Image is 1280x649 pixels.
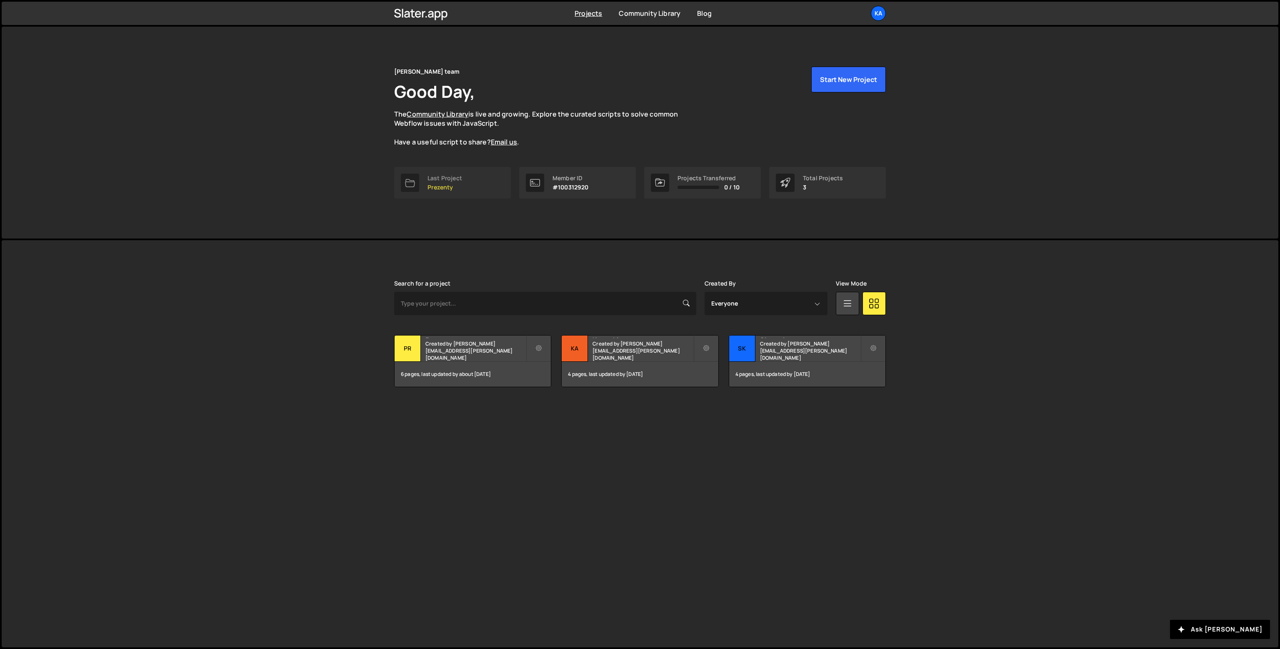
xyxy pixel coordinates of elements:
[760,340,860,361] small: Created by [PERSON_NAME][EMAIL_ADDRESS][PERSON_NAME][DOMAIN_NAME]
[619,9,680,18] a: Community Library
[561,335,718,387] a: Ka Kanapki Created by [PERSON_NAME][EMAIL_ADDRESS][PERSON_NAME][DOMAIN_NAME] 4 pages, last update...
[575,9,602,18] a: Projects
[871,6,886,21] a: Ka
[394,67,460,77] div: [PERSON_NAME] team
[407,109,468,119] a: Community Library
[729,336,755,362] div: Sk
[1170,620,1270,639] button: Ask [PERSON_NAME]
[836,280,867,287] label: View Mode
[811,67,886,92] button: Start New Project
[803,184,843,191] p: 3
[562,336,588,362] div: Ka
[729,335,886,387] a: Sk Skrzynka Created by [PERSON_NAME][EMAIL_ADDRESS][PERSON_NAME][DOMAIN_NAME] 4 pages, last updat...
[729,362,885,387] div: 4 pages, last updated by [DATE]
[395,362,551,387] div: 6 pages, last updated by about [DATE]
[491,137,517,147] a: Email us
[394,280,450,287] label: Search for a project
[395,336,421,362] div: Pr
[705,280,736,287] label: Created By
[394,109,694,147] p: The is live and growing. Explore the curated scripts to solve common Webflow issues with JavaScri...
[394,292,696,315] input: Type your project...
[394,167,511,199] a: Last Project Prezenty
[552,175,589,182] div: Member ID
[394,80,475,103] h1: Good Day,
[592,336,693,338] h2: Kanapki
[425,340,526,361] small: Created by [PERSON_NAME][EMAIL_ADDRESS][PERSON_NAME][DOMAIN_NAME]
[427,175,462,182] div: Last Project
[552,184,589,191] p: #100312920
[427,184,462,191] p: Prezenty
[562,362,718,387] div: 4 pages, last updated by [DATE]
[724,184,740,191] span: 0 / 10
[394,335,551,387] a: Pr Prezenty Created by [PERSON_NAME][EMAIL_ADDRESS][PERSON_NAME][DOMAIN_NAME] 6 pages, last updat...
[760,336,860,338] h2: Skrzynka
[677,175,740,182] div: Projects Transferred
[425,336,526,338] h2: Prezenty
[697,9,712,18] a: Blog
[803,175,843,182] div: Total Projects
[592,340,693,361] small: Created by [PERSON_NAME][EMAIL_ADDRESS][PERSON_NAME][DOMAIN_NAME]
